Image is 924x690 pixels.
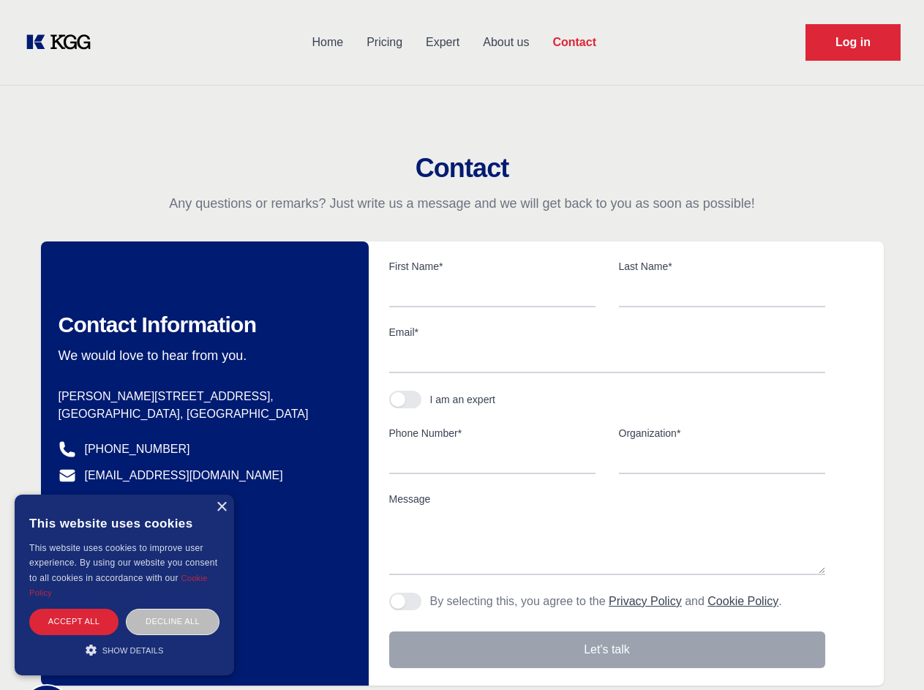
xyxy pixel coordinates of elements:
a: [EMAIL_ADDRESS][DOMAIN_NAME] [85,467,283,484]
span: This website uses cookies to improve user experience. By using our website you consent to all coo... [29,543,217,583]
a: Cookie Policy [29,574,208,597]
label: Phone Number* [389,426,596,440]
a: @knowledgegategroup [59,493,204,511]
label: Email* [389,325,825,340]
div: This website uses cookies [29,506,219,541]
label: First Name* [389,259,596,274]
label: Message [389,492,825,506]
a: Home [300,23,355,61]
a: KOL Knowledge Platform: Talk to Key External Experts (KEE) [23,31,102,54]
a: Request Demo [805,24,901,61]
p: We would love to hear from you. [59,347,345,364]
div: Accept all [29,609,119,634]
p: [GEOGRAPHIC_DATA], [GEOGRAPHIC_DATA] [59,405,345,423]
a: Pricing [355,23,414,61]
p: Any questions or remarks? Just write us a message and we will get back to you as soon as possible! [18,195,906,212]
div: Decline all [126,609,219,634]
a: Expert [414,23,471,61]
label: Organization* [619,426,825,440]
div: Close [216,502,227,513]
button: Let's talk [389,631,825,668]
div: I am an expert [430,392,496,407]
iframe: Chat Widget [851,620,924,690]
span: Show details [102,646,164,655]
a: Cookie Policy [707,595,778,607]
a: About us [471,23,541,61]
p: [PERSON_NAME][STREET_ADDRESS], [59,388,345,405]
div: Show details [29,642,219,657]
h2: Contact [18,154,906,183]
a: Contact [541,23,608,61]
a: [PHONE_NUMBER] [85,440,190,458]
label: Last Name* [619,259,825,274]
p: By selecting this, you agree to the and . [430,593,782,610]
a: Privacy Policy [609,595,682,607]
h2: Contact Information [59,312,345,338]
